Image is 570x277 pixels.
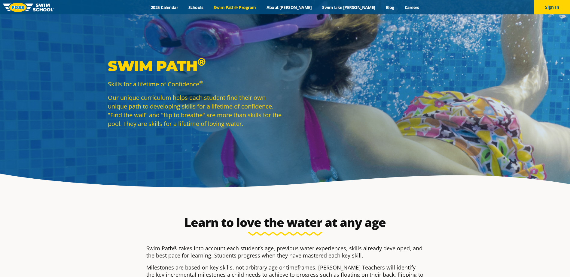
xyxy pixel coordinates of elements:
p: Our unique curriculum helps each student find their own unique path to developing skills for a li... [108,93,282,128]
sup: ® [197,55,206,68]
a: Blog [380,4,399,10]
a: About [PERSON_NAME] [261,4,317,10]
a: Careers [399,4,424,10]
a: Swim Path® Program [209,4,261,10]
p: Swim Path [108,57,282,75]
a: Schools [183,4,209,10]
h2: Learn to love the water at any age [143,215,427,230]
sup: ® [199,79,203,85]
p: Swim Path® takes into account each student’s age, previous water experiences, skills already deve... [146,245,424,259]
a: Swim Like [PERSON_NAME] [317,4,381,10]
p: Skills for a lifetime of Confidence [108,80,282,88]
img: FOSS Swim School Logo [3,3,54,12]
a: 2025 Calendar [146,4,183,10]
